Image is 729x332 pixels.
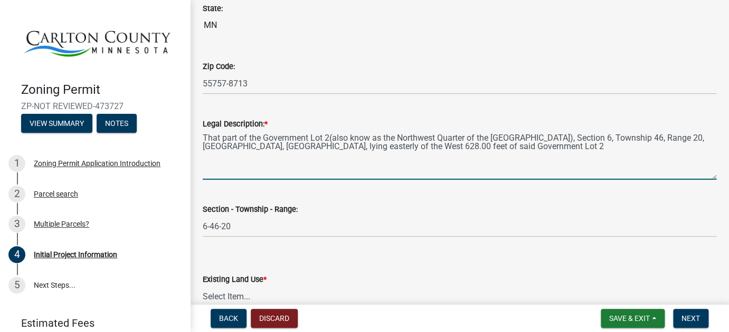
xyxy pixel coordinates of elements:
[8,216,25,232] div: 3
[203,63,235,71] label: Zip Code:
[601,309,665,328] button: Save & Exit
[251,309,298,328] button: Discard
[203,276,267,284] label: Existing Land Use
[97,114,137,133] button: Notes
[21,82,182,97] h4: Zoning Permit
[609,314,650,323] span: Save & Exit
[203,121,268,128] label: Legal Description:
[34,251,117,258] div: Initial Project Information
[8,155,25,172] div: 1
[21,101,169,111] span: ZP-NOT REVIEWED-473727
[34,160,160,167] div: Zoning Permit Application Introduction
[8,277,25,294] div: 5
[681,314,700,323] span: Next
[203,5,223,13] label: State:
[203,206,298,213] label: Section - Township - Range:
[673,309,708,328] button: Next
[21,120,92,129] wm-modal-confirm: Summary
[211,309,247,328] button: Back
[219,314,238,323] span: Back
[97,120,137,129] wm-modal-confirm: Notes
[8,246,25,263] div: 4
[34,220,89,228] div: Multiple Parcels?
[21,11,173,71] img: Carlton County, Minnesota
[21,114,92,133] button: View Summary
[34,190,78,198] div: Parcel search
[8,185,25,202] div: 2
